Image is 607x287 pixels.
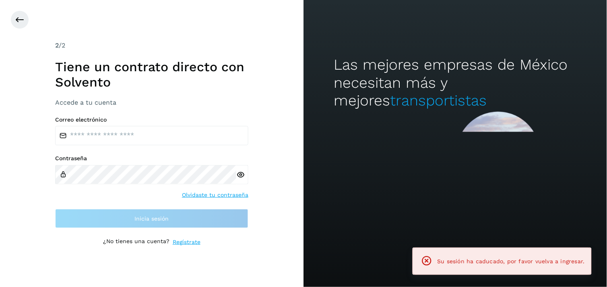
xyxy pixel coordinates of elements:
[173,238,200,246] a: Regístrate
[55,41,59,49] span: 2
[334,56,576,109] h2: Las mejores empresas de México necesitan más y mejores
[55,116,248,123] label: Correo electrónico
[55,155,248,162] label: Contraseña
[103,238,169,246] p: ¿No tienes una cuenta?
[438,258,585,264] span: Su sesión ha caducado, por favor vuelva a ingresar.
[135,216,169,221] span: Inicia sesión
[55,41,248,50] div: /2
[55,59,248,90] h1: Tiene un contrato directo con Solvento
[55,99,248,106] h3: Accede a tu cuenta
[390,92,487,109] span: transportistas
[182,191,248,199] a: Olvidaste tu contraseña
[55,209,248,228] button: Inicia sesión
